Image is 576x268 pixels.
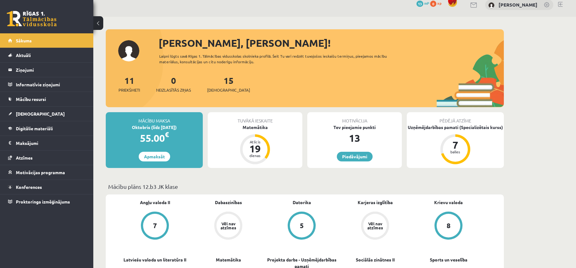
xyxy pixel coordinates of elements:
a: Sociālās zinātnes II [356,256,395,263]
a: Maksājumi [8,136,86,150]
a: [DEMOGRAPHIC_DATA] [8,107,86,121]
a: Sports un veselība [430,256,467,263]
a: Dabaszinības [215,199,242,206]
div: [PERSON_NAME], [PERSON_NAME]! [159,36,504,50]
a: 8 [412,212,485,241]
span: Sākums [16,38,32,43]
legend: Ziņojumi [16,63,86,77]
a: Angļu valoda II [140,199,170,206]
span: Neizlasītās ziņas [156,87,191,93]
a: 11Priekšmeti [118,75,140,93]
div: Tuvākā ieskaite [208,112,302,124]
a: Latviešu valoda un literatūra II [123,256,186,263]
span: mP [424,1,429,6]
div: Atlicis [246,140,264,144]
a: Ziņojumi [8,63,86,77]
span: 13 [416,1,423,7]
span: xp [437,1,441,6]
div: Motivācija [307,112,402,124]
a: Apmaksāt [139,152,170,161]
a: Motivācijas programma [8,165,86,179]
div: 13 [307,131,402,146]
div: Mācību maksa [106,112,203,124]
div: Pēdējā atzīme [407,112,504,124]
a: 0Neizlasītās ziņas [156,75,191,93]
span: Atzīmes [16,155,33,160]
a: Vēl nav atzīmes [192,212,265,241]
div: 5 [300,222,304,229]
div: 55.00 [106,131,203,146]
a: 15[DEMOGRAPHIC_DATA] [207,75,250,93]
span: Priekšmeti [118,87,140,93]
div: 7 [153,222,157,229]
span: [DEMOGRAPHIC_DATA] [207,87,250,93]
div: Uzņēmējdarbības pamati (Specializētais kurss) [407,124,504,131]
p: Mācību plāns 12.b3 JK klase [108,182,501,191]
legend: Maksājumi [16,136,86,150]
a: Digitālie materiāli [8,121,86,136]
div: balles [446,150,465,154]
a: Mācību resursi [8,92,86,106]
div: 19 [246,144,264,154]
a: 0 xp [430,1,444,6]
div: Laipni lūgts savā Rīgas 1. Tālmācības vidusskolas skolnieka profilā. Šeit Tu vari redzēt tuvojošo... [159,53,398,65]
div: dienas [246,154,264,157]
a: Vēl nav atzīmes [338,212,412,241]
img: Ralfs Rao [488,2,495,8]
a: Atzīmes [8,151,86,165]
a: Konferences [8,180,86,194]
a: Proktoringa izmēģinājums [8,194,86,209]
span: [DEMOGRAPHIC_DATA] [16,111,65,117]
span: Konferences [16,184,42,190]
div: Vēl nav atzīmes [220,222,237,230]
div: Tev pieejamie punkti [307,124,402,131]
a: 5 [265,212,338,241]
a: Uzņēmējdarbības pamati (Specializētais kurss) 7 balles [407,124,504,165]
span: Proktoringa izmēģinājums [16,199,70,204]
a: Matemātika Atlicis 19 dienas [208,124,302,165]
span: Aktuāli [16,52,31,58]
a: Piedāvājumi [337,152,373,161]
a: Informatīvie ziņojumi [8,77,86,92]
a: Sākums [8,33,86,48]
a: Aktuāli [8,48,86,62]
div: 8 [447,222,451,229]
span: Motivācijas programma [16,170,65,175]
a: Matemātika [216,256,241,263]
div: 7 [446,140,465,150]
a: 13 mP [416,1,429,6]
a: [PERSON_NAME] [499,2,537,8]
span: Mācību resursi [16,96,46,102]
a: Karjeras izglītība [358,199,393,206]
a: 7 [118,212,192,241]
div: Oktobris (līdz [DATE]) [106,124,203,131]
a: Krievu valoda [434,199,463,206]
legend: Informatīvie ziņojumi [16,77,86,92]
div: Matemātika [208,124,302,131]
div: Vēl nav atzīmes [366,222,384,230]
a: Datorika [293,199,311,206]
span: Digitālie materiāli [16,126,53,131]
span: € [165,130,169,139]
span: 0 [430,1,436,7]
a: Rīgas 1. Tālmācības vidusskola [7,11,57,26]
